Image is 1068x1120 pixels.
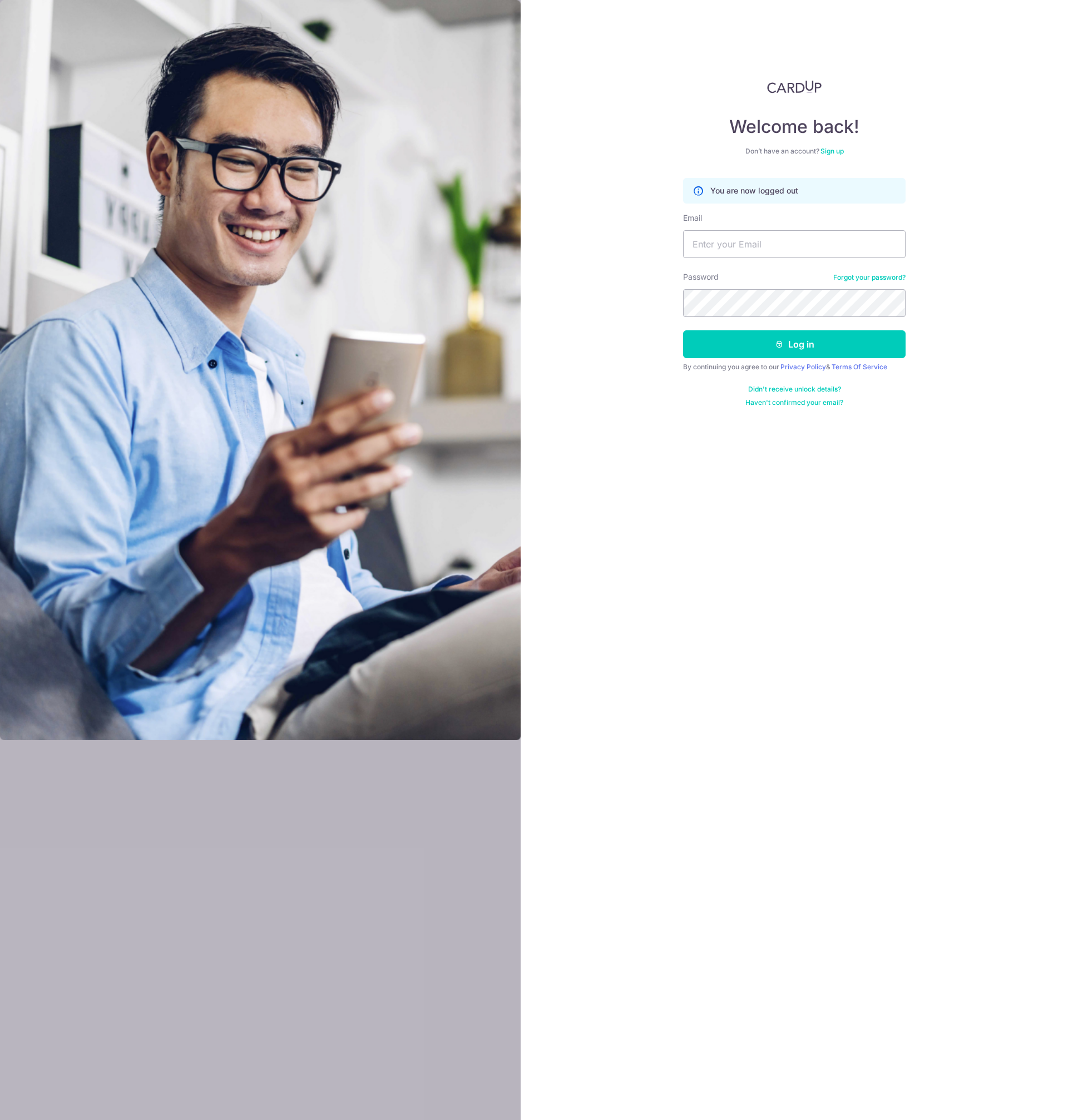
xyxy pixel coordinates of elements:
img: CardUp Logo [767,80,822,93]
div: By continuing you agree to our & [683,363,906,371]
p: You are now logged out [710,185,798,196]
a: Terms Of Service [832,363,887,371]
button: Log in [683,330,906,358]
a: Didn't receive unlock details? [748,385,841,394]
div: Don’t have an account? [683,147,906,156]
h4: Welcome back! [683,116,906,138]
a: Sign up [820,147,844,155]
label: Email [683,212,702,224]
a: Privacy Policy [780,363,826,371]
label: Password [683,271,719,283]
a: Forgot your password? [833,273,906,282]
input: Enter your Email [683,230,906,258]
a: Haven't confirmed your email? [745,398,843,407]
